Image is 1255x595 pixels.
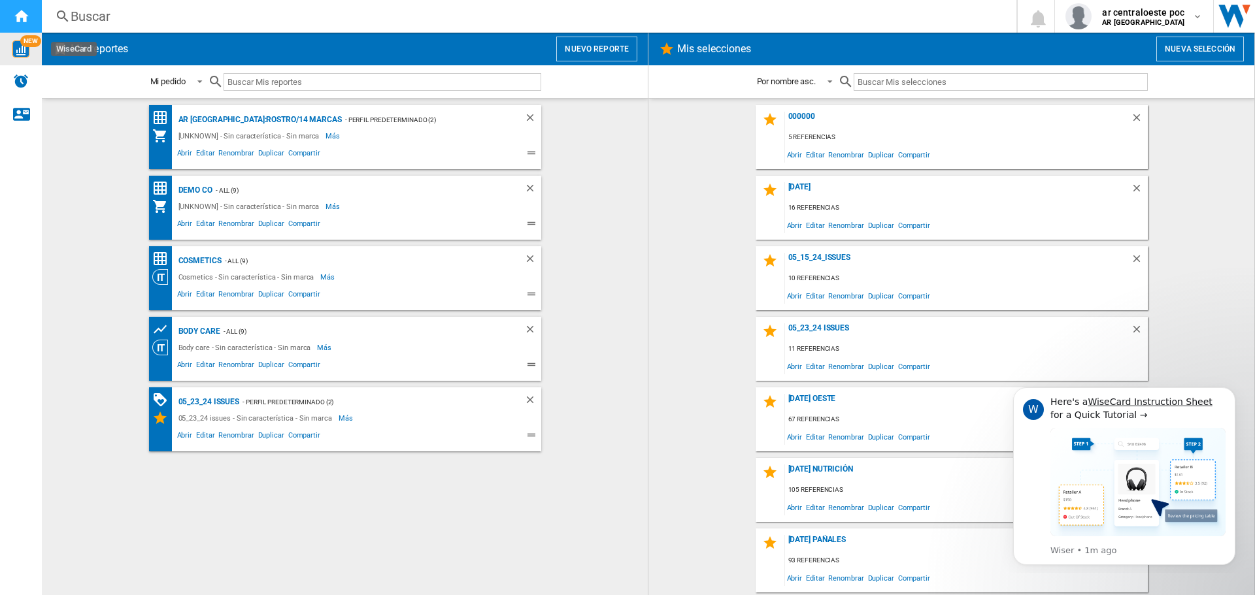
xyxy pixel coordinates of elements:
[896,428,932,445] span: Compartir
[785,200,1148,216] div: 16 referencias
[212,182,498,199] div: - ALL (9)
[20,35,41,47] span: NEW
[175,182,212,199] div: Demo CO
[152,251,175,267] div: Matriz de precios
[1131,323,1148,341] div: Borrar
[1102,18,1184,27] b: AR [GEOGRAPHIC_DATA]
[826,498,865,516] span: Renombrar
[785,394,1131,411] div: [DATE] oeste
[256,288,286,304] span: Duplicar
[524,394,541,410] div: Borrar
[152,128,175,144] div: Mi colección
[866,569,896,587] span: Duplicar
[757,76,816,86] div: Por nombre asc.
[175,112,342,128] div: AR [GEOGRAPHIC_DATA]:Rostro/14 marcas
[175,410,339,426] div: 05_23_24 issues - Sin característica - Sin marca
[785,428,805,445] span: Abrir
[524,182,541,199] div: Borrar
[175,128,326,144] div: [UNKNOWN] - Sin característica - Sin marca
[286,147,322,163] span: Compartir
[826,569,865,587] span: Renombrar
[785,216,805,234] span: Abrir
[785,482,1148,498] div: 105 referencias
[256,429,286,445] span: Duplicar
[1065,3,1092,29] img: profile.jpg
[785,182,1131,200] div: [DATE]
[804,428,826,445] span: Editar
[286,217,322,233] span: Compartir
[675,37,754,61] h2: Mis selecciones
[556,37,637,61] button: Nuevo reporte
[804,146,826,163] span: Editar
[896,498,932,516] span: Compartir
[216,288,256,304] span: Renombrar
[256,217,286,233] span: Duplicar
[152,410,175,426] div: Mis Selecciones
[524,112,541,128] div: Borrar
[896,146,932,163] span: Compartir
[866,287,896,304] span: Duplicar
[785,270,1148,287] div: 10 referencias
[785,287,805,304] span: Abrir
[1131,112,1148,129] div: Borrar
[216,147,256,163] span: Renombrar
[1131,182,1148,200] div: Borrar
[785,146,805,163] span: Abrir
[194,147,216,163] span: Editar
[152,321,175,338] div: Cuadrícula de precios de productos
[71,7,982,25] div: Buscar
[224,73,541,91] input: Buscar Mis reportes
[785,411,1148,428] div: 67 referencias
[256,147,286,163] span: Duplicar
[785,569,805,587] span: Abrir
[826,146,865,163] span: Renombrar
[342,112,498,128] div: - Perfil predeterminado (2)
[785,253,1131,270] div: 05_15_24_issues
[175,429,195,445] span: Abrir
[804,357,826,375] span: Editar
[286,429,322,445] span: Compartir
[239,394,497,410] div: - Perfil predeterminado (2)
[256,359,286,374] span: Duplicar
[220,323,498,340] div: - ALL (9)
[175,323,220,340] div: Body care
[152,340,175,355] div: Visión Categoría
[826,287,865,304] span: Renombrar
[896,569,932,587] span: Compartir
[785,357,805,375] span: Abrir
[175,394,240,410] div: 05_23_24 issues
[804,569,826,587] span: Editar
[866,216,896,234] span: Duplicar
[826,428,865,445] span: Renombrar
[785,498,805,516] span: Abrir
[175,288,195,304] span: Abrir
[866,428,896,445] span: Duplicar
[194,429,216,445] span: Editar
[866,357,896,375] span: Duplicar
[175,199,326,214] div: [UNKNOWN] - Sin característica - Sin marca
[13,73,29,89] img: alerts-logo.svg
[804,287,826,304] span: Editar
[826,216,865,234] span: Renombrar
[286,288,322,304] span: Compartir
[152,110,175,126] div: Matriz de precios
[896,357,932,375] span: Compartir
[866,146,896,163] span: Duplicar
[216,359,256,374] span: Renombrar
[524,323,541,340] div: Borrar
[175,340,318,355] div: Body care - Sin característica - Sin marca
[194,359,216,374] span: Editar
[896,287,932,304] span: Compartir
[785,129,1148,146] div: 5 referencias
[152,392,175,408] div: Matriz de PROMOCIONES
[854,73,1147,91] input: Buscar Mis selecciones
[339,410,355,426] span: Más
[194,288,216,304] span: Editar
[12,40,29,57] img: wise-card.svg
[785,553,1148,569] div: 93 referencias
[152,180,175,197] div: Matriz de precios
